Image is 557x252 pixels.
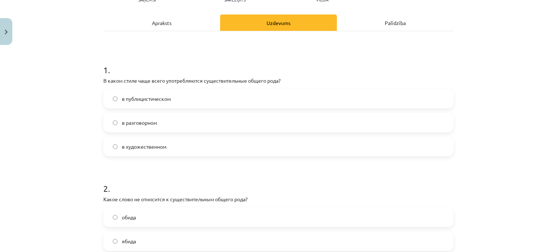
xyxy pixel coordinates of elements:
[113,215,117,220] input: обида
[5,30,8,34] img: icon-close-lesson-0947bae3869378f0d4975bcd49f059093ad1ed9edebbc8119c70593378902aed.svg
[103,195,454,203] p: Какое слово не относится к существительным общего рода?
[122,143,166,150] span: в художественном
[103,77,454,84] p: В каком стиле чаще всего употребляются существительные общего рода?
[122,237,136,245] span: ябида
[113,239,117,244] input: ябида
[220,15,337,31] div: Uzdevums
[103,15,220,31] div: Apraksts
[122,214,136,221] span: обида
[113,120,117,125] input: в разговорном
[103,171,454,193] h1: 2 .
[113,144,117,149] input: в художественном
[122,95,171,103] span: в публицистическом
[122,119,157,127] span: в разговорном
[337,15,454,31] div: Palīdzība
[113,96,117,101] input: в публицистическом
[103,52,454,75] h1: 1 .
